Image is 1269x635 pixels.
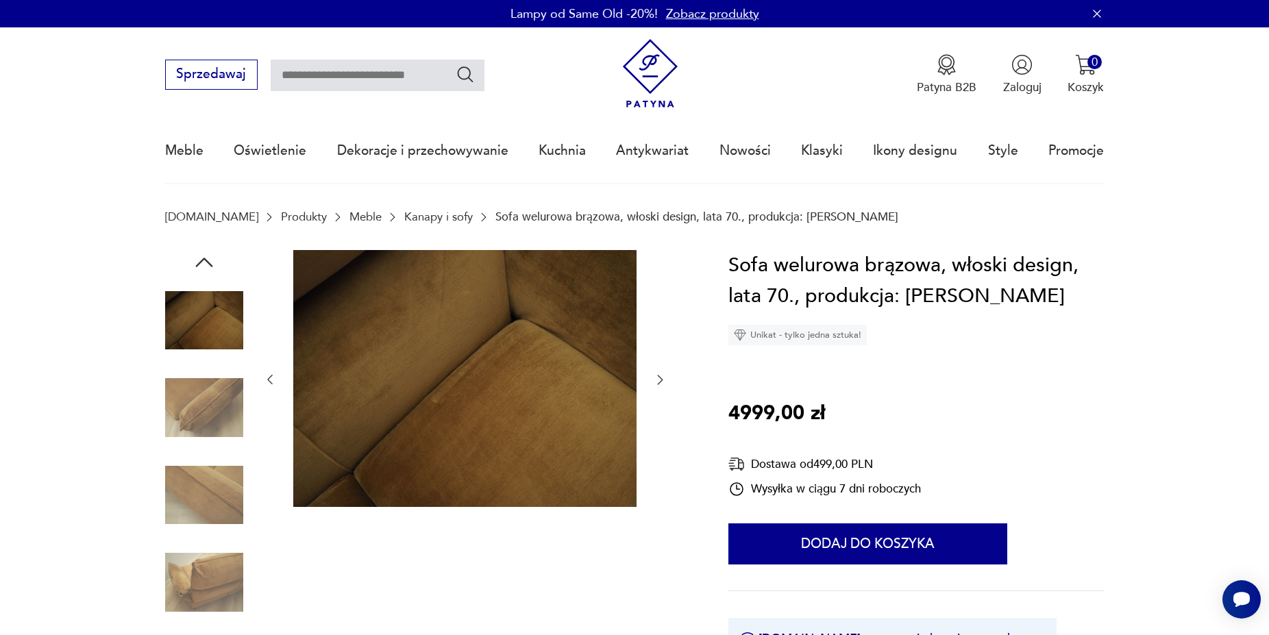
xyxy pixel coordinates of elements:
button: Dodaj do koszyka [728,523,1007,564]
img: Patyna - sklep z meblami i dekoracjami vintage [616,39,685,108]
a: Antykwariat [616,119,689,182]
div: Wysyłka w ciągu 7 dni roboczych [728,481,921,497]
img: Zdjęcie produktu Sofa welurowa brązowa, włoski design, lata 70., produkcja: Dall’Oca [165,456,243,534]
img: Ikona medalu [936,54,957,75]
p: Zaloguj [1003,79,1042,95]
a: Meble [165,119,204,182]
a: Kuchnia [539,119,586,182]
img: Ikona diamentu [734,329,746,341]
img: Zdjęcie produktu Sofa welurowa brązowa, włoski design, lata 70., produkcja: Dall’Oca [165,282,243,360]
button: Patyna B2B [917,54,976,95]
a: Klasyki [801,119,843,182]
button: 0Koszyk [1068,54,1104,95]
p: Lampy od Same Old -20%! [510,5,658,23]
a: [DOMAIN_NAME] [165,210,258,223]
a: Ikony designu [873,119,957,182]
img: Zdjęcie produktu Sofa welurowa brązowa, włoski design, lata 70., produkcja: Dall’Oca [165,369,243,447]
img: Ikona koszyka [1075,54,1096,75]
a: Meble [349,210,382,223]
img: Zdjęcie produktu Sofa welurowa brązowa, włoski design, lata 70., produkcja: Dall’Oca [165,543,243,621]
p: Koszyk [1068,79,1104,95]
a: Promocje [1048,119,1104,182]
a: Zobacz produkty [666,5,759,23]
a: Oświetlenie [234,119,306,182]
a: Kanapy i sofy [404,210,473,223]
img: Ikonka użytkownika [1011,54,1033,75]
img: Ikona dostawy [728,456,745,473]
p: Patyna B2B [917,79,976,95]
button: Szukaj [456,64,476,84]
button: Sprzedawaj [165,60,258,90]
a: Ikona medaluPatyna B2B [917,54,976,95]
img: Zdjęcie produktu Sofa welurowa brązowa, włoski design, lata 70., produkcja: Dall’Oca [293,250,637,508]
a: Dekoracje i przechowywanie [337,119,508,182]
a: Sprzedawaj [165,70,258,81]
a: Style [988,119,1018,182]
h1: Sofa welurowa brązowa, włoski design, lata 70., produkcja: [PERSON_NAME] [728,250,1104,312]
button: Zaloguj [1003,54,1042,95]
p: 4999,00 zł [728,398,825,429]
p: Sofa welurowa brązowa, włoski design, lata 70., produkcja: [PERSON_NAME] [495,210,898,223]
iframe: Smartsupp widget button [1222,580,1261,619]
a: Nowości [719,119,771,182]
a: Produkty [281,210,327,223]
div: Unikat - tylko jedna sztuka! [728,325,867,345]
div: Dostawa od 499,00 PLN [728,456,921,473]
div: 0 [1087,55,1102,69]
